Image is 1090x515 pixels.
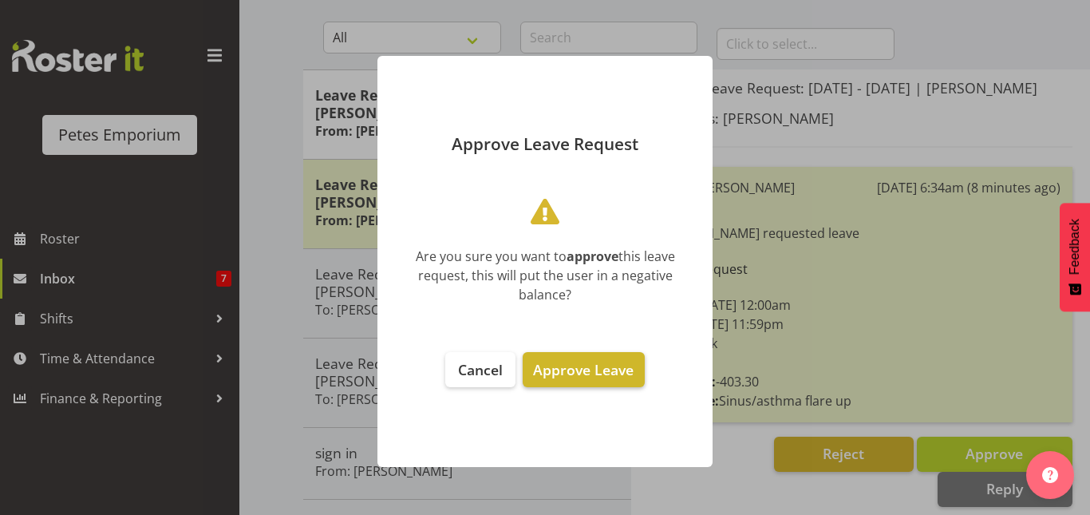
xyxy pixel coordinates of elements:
img: help-xxl-2.png [1042,467,1058,483]
div: Are you sure you want to this leave request, this will put the user in a negative balance? [401,247,689,304]
span: Feedback [1068,219,1082,275]
span: Approve Leave [533,360,634,379]
button: Feedback - Show survey [1060,203,1090,311]
span: Cancel [458,360,503,379]
button: Cancel [445,352,515,387]
p: Approve Leave Request [393,136,697,153]
button: Approve Leave [523,352,644,387]
b: approve [567,248,618,265]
